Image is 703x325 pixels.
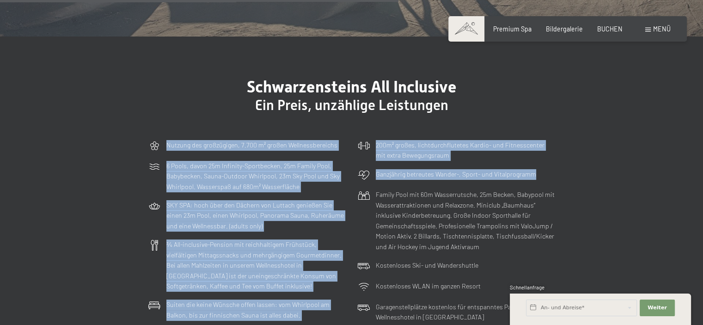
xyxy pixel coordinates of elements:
[166,200,346,232] p: SKY SPA: hoch über den Dächern von Luttach genießen Sie einen 23m Pool, einen Whirlpool, Panorama...
[376,140,555,161] p: 200m² großes, lichtdurchflutetes Kardio- und Fitnesscenter mit extra Bewegungsraum
[653,25,671,33] span: Menü
[376,260,478,271] p: Kostenloses Ski- und Wandershuttle
[376,190,555,252] p: Family Pool mit 60m Wasserrutsche, 25m Becken, Babypool mit Wasserattraktionen und Relaxzone. Min...
[166,300,346,320] p: Suiten die keine Wünsche offen lassen: vom Whirlpool am Balkon, bis zur finnischen Sauna ist alle...
[166,140,337,151] p: Nutzung des großzügigen, 7.700 m² großen Wellnessbereichs
[376,169,536,180] p: Ganzjährig betreutes Wander-, Sport- und Vitalprogramm
[255,97,448,113] span: Ein Preis, unzählige Leistungen
[597,25,623,33] a: BUCHEN
[640,300,675,316] button: Weiter
[510,284,544,290] span: Schnellanfrage
[493,25,532,33] a: Premium Spa
[376,281,481,292] p: Kostenloses WLAN im ganzen Resort
[376,302,555,323] p: Garagenstellplätze kostenlos für entspanntes Parken im Wellnesshotel in [GEOGRAPHIC_DATA]
[247,77,457,96] span: Schwarzensteins All Inclusive
[648,304,667,312] span: Weiter
[546,25,583,33] a: Bildergalerie
[166,239,346,292] p: ¾ All-inclusive-Pension mit reichhaltigem Frühstück, vielfältigen Mittagssnacks und mehrgängigem ...
[166,161,346,192] p: 6 Pools, davon 25m Infinity-Sportbecken, 25m Family Pool, Babybecken, Sauna-Outdoor Whirlpool, 23...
